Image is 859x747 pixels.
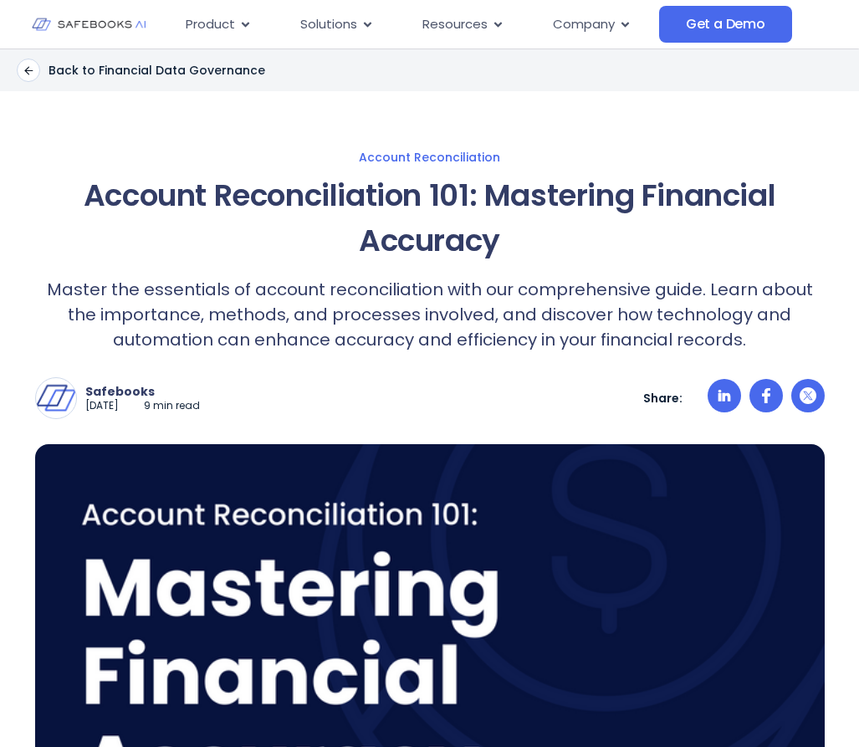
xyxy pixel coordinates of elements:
[35,277,825,352] p: Master the essentials of account reconciliation with our comprehensive guide. Learn about the imp...
[643,391,683,406] p: Share:
[36,378,76,418] img: Safebooks
[17,59,265,82] a: Back to Financial Data Governance
[85,399,119,413] p: [DATE]
[659,6,792,43] a: Get a Demo
[85,384,200,399] p: Safebooks
[144,399,200,413] p: 9 min read
[172,8,659,41] div: Menu Toggle
[422,15,488,34] span: Resources
[172,8,659,41] nav: Menu
[686,16,765,33] span: Get a Demo
[186,15,235,34] span: Product
[300,15,357,34] span: Solutions
[553,15,615,34] span: Company
[49,63,265,78] p: Back to Financial Data Governance
[35,173,825,263] h1: Account Reconciliation 101: Mastering Financial Accuracy
[17,150,842,165] a: Account Reconciliation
